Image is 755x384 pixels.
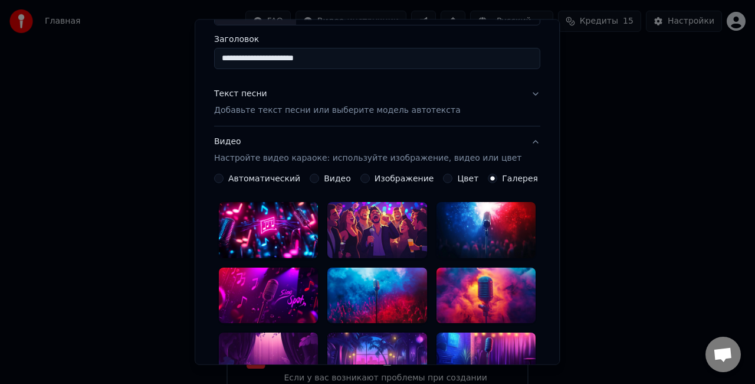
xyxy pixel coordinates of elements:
div: Текст песни [214,88,267,100]
div: Видео [214,136,521,164]
button: Текст песниДобавьте текст песни или выберите модель автотекста [214,79,540,126]
p: Настройте видео караоке: используйте изображение, видео или цвет [214,152,521,164]
button: ВидеоНастройте видео караоке: используйте изображение, видео или цвет [214,126,540,174]
label: Галерея [503,174,539,183]
label: Цвет [458,174,479,183]
label: Видео [324,174,351,183]
p: Добавьте текст песни или выберите модель автотекста [214,105,461,116]
label: Изображение [375,174,434,183]
label: Заголовок [214,35,540,43]
label: Автоматический [228,174,300,183]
